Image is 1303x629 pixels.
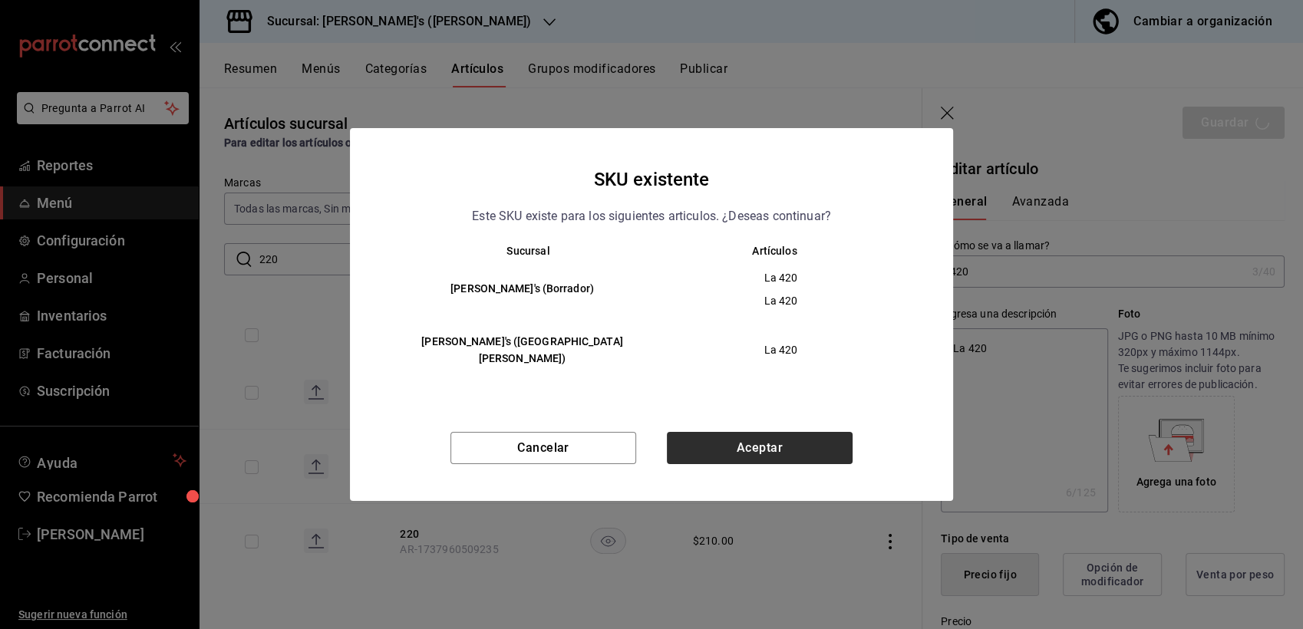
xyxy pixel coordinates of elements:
th: Artículos [651,245,922,257]
h6: [PERSON_NAME]'s (Borrador) [405,281,639,298]
th: Sucursal [381,245,651,257]
p: Este SKU existe para los siguientes articulos. ¿Deseas continuar? [472,206,831,226]
span: La 420 [665,293,897,308]
span: La 420 [665,342,897,357]
button: Cancelar [450,432,636,464]
span: La 420 [665,270,897,285]
button: Aceptar [667,432,853,464]
h4: SKU existente [594,165,710,194]
h6: [PERSON_NAME]'s ([GEOGRAPHIC_DATA][PERSON_NAME]) [405,334,639,367]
